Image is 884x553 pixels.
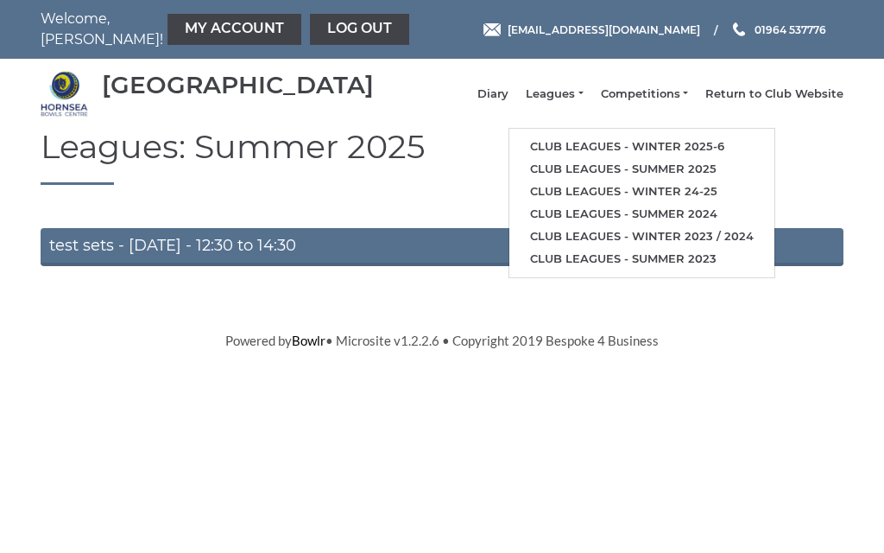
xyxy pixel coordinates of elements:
[483,23,501,36] img: Email
[41,70,88,118] img: Hornsea Bowls Centre
[509,136,774,158] a: Club leagues - Winter 2025-6
[292,333,325,348] a: Bowlr
[508,22,700,35] span: [EMAIL_ADDRESS][DOMAIN_NAME]
[225,333,659,348] span: Powered by • Microsite v1.2.2.6 • Copyright 2019 Bespoke 4 Business
[730,22,826,38] a: Phone us 01964 537776
[509,248,774,270] a: Club leagues - Summer 2023
[601,86,688,102] a: Competitions
[167,14,301,45] a: My Account
[509,181,774,203] a: Club leagues - Winter 24-25
[102,72,374,99] div: [GEOGRAPHIC_DATA]
[41,9,360,50] nav: Welcome, [PERSON_NAME]!
[705,86,843,102] a: Return to Club Website
[310,14,409,45] a: Log out
[483,22,700,38] a: Email [EMAIL_ADDRESS][DOMAIN_NAME]
[526,86,583,102] a: Leagues
[41,129,843,185] h1: Leagues: Summer 2025
[509,158,774,181] a: Club leagues - Summer 2025
[477,86,508,102] a: Diary
[509,226,774,248] a: Club leagues - Winter 2023 / 2024
[755,22,826,35] span: 01964 537776
[733,22,745,36] img: Phone us
[508,128,775,277] ul: Leagues
[509,203,774,226] a: Club leagues - Summer 2024
[41,228,843,266] a: test sets - [DATE] - 12:30 to 14:30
